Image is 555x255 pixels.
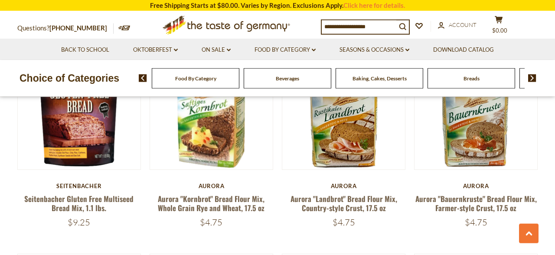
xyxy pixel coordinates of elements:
a: Seasons & Occasions [340,45,409,55]
a: Oktoberfest [133,45,178,55]
img: Aurora "Landbrot" Bread Flour Mix, Country-style Crust, 17.5 oz [282,47,405,170]
a: Food By Category [255,45,316,55]
span: $0.00 [492,27,507,34]
img: Aurora "Kornbrot" Bread Flour Mix, Whole Grain Rye and Wheat, 17.5 oz [150,47,273,170]
span: $9.25 [68,217,90,228]
a: Account [438,20,477,30]
a: Seitenbacher Gluten Free Multiseed Bread Mix, 1.1 lbs. [24,193,134,213]
p: Questions? [17,23,114,34]
a: Click here for details. [343,1,405,9]
a: Food By Category [175,75,216,82]
span: $4.75 [465,217,487,228]
span: $4.75 [200,217,222,228]
a: Aurora "Landbrot" Bread Flour Mix, Country-style Crust, 17.5 oz [291,193,397,213]
div: Seitenbacher [17,182,141,189]
a: Aurora "Bauernkruste" Bread Flour Mix, Farmer-style Crust, 17.5 oz [415,193,537,213]
img: Seitenbacher Gluten Free Multiseed Bread Mix, 1.1 lbs. [18,47,140,170]
a: Aurora "Kornbrot" Bread Flour Mix, Whole Grain Rye and Wheat, 17.5 oz [158,193,264,213]
div: Aurora [150,182,273,189]
a: Download Catalog [433,45,494,55]
a: Back to School [61,45,109,55]
img: previous arrow [139,74,147,82]
img: next arrow [528,74,536,82]
div: Aurora [282,182,405,189]
a: Baking, Cakes, Desserts [353,75,407,82]
a: [PHONE_NUMBER] [49,24,107,32]
span: $4.75 [333,217,355,228]
a: Breads [464,75,480,82]
button: $0.00 [486,16,512,37]
div: Aurora [414,182,538,189]
a: On Sale [202,45,231,55]
span: Account [449,21,477,28]
a: Beverages [276,75,299,82]
img: Aurora "Bauernkruste" Bread Flour Mix, Farmer-style Crust, 17.5 oz [415,47,537,170]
